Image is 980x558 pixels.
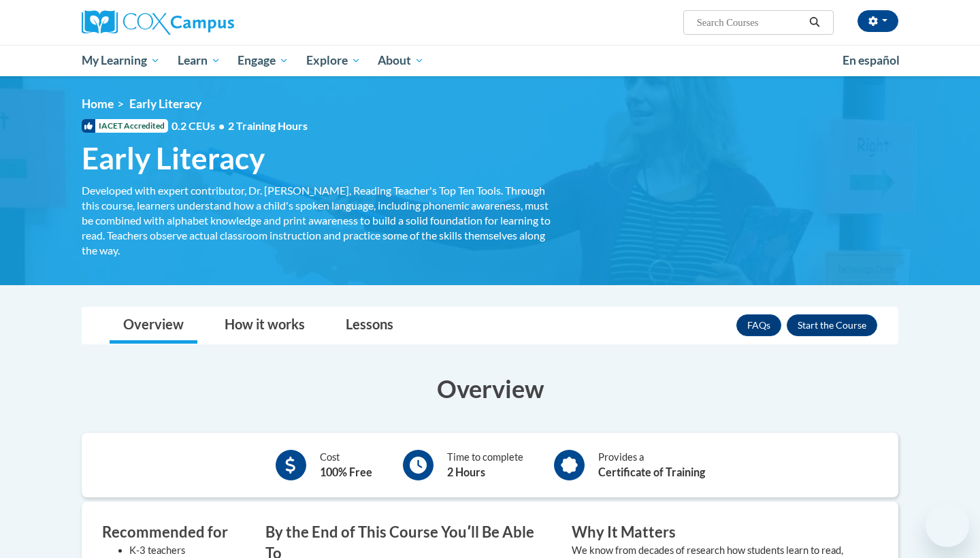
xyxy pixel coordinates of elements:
[82,97,114,111] a: Home
[129,97,201,111] span: Early Literacy
[843,53,900,67] span: En español
[572,522,857,543] h3: Why It Matters
[169,45,229,76] a: Learn
[297,45,370,76] a: Explore
[447,450,523,480] div: Time to complete
[82,119,168,133] span: IACET Accredited
[857,10,898,32] button: Account Settings
[598,465,705,478] b: Certificate of Training
[82,10,234,35] img: Cox Campus
[110,308,197,344] a: Overview
[926,504,969,547] iframe: Button to launch messaging window
[178,52,220,69] span: Learn
[82,183,551,258] div: Developed with expert contributor, Dr. [PERSON_NAME], Reading Teacher's Top Ten Tools. Through th...
[736,314,781,336] a: FAQs
[82,140,265,176] span: Early Literacy
[787,314,877,336] button: Enroll
[61,45,919,76] div: Main menu
[211,308,318,344] a: How it works
[447,465,485,478] b: 2 Hours
[320,465,372,478] b: 100% Free
[378,52,424,69] span: About
[696,14,804,31] input: Search Courses
[834,46,909,75] a: En español
[370,45,434,76] a: About
[306,52,361,69] span: Explore
[73,45,169,76] a: My Learning
[129,543,245,558] li: K-3 teachers
[218,119,225,132] span: •
[598,450,705,480] div: Provides a
[171,118,308,133] span: 0.2 CEUs
[320,450,372,480] div: Cost
[804,14,825,31] button: Search
[229,45,297,76] a: Engage
[238,52,289,69] span: Engage
[332,308,407,344] a: Lessons
[228,119,308,132] span: 2 Training Hours
[82,372,898,406] h3: Overview
[82,52,160,69] span: My Learning
[102,522,245,543] h3: Recommended for
[82,10,340,35] a: Cox Campus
